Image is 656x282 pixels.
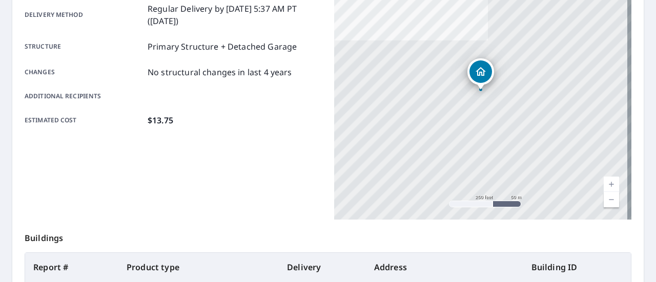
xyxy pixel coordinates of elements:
th: Report # [25,253,118,281]
p: Structure [25,40,143,53]
div: Dropped pin, building 1, Residential property, 29 Clearview Ave Chalfont, PA 18914 [467,58,494,90]
p: Changes [25,66,143,78]
th: Product type [118,253,279,281]
p: Buildings [25,220,631,252]
a: Current Level 17, Zoom In [604,177,619,192]
p: Regular Delivery by [DATE] 5:37 AM PT ([DATE]) [148,3,322,27]
p: $13.75 [148,114,173,126]
th: Delivery [279,253,366,281]
p: Additional recipients [25,92,143,101]
th: Address [366,253,523,281]
p: Estimated cost [25,114,143,126]
p: No structural changes in last 4 years [148,66,292,78]
a: Current Level 17, Zoom Out [604,192,619,207]
p: Delivery method [25,3,143,27]
p: Primary Structure + Detached Garage [148,40,297,53]
th: Building ID [523,253,631,281]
